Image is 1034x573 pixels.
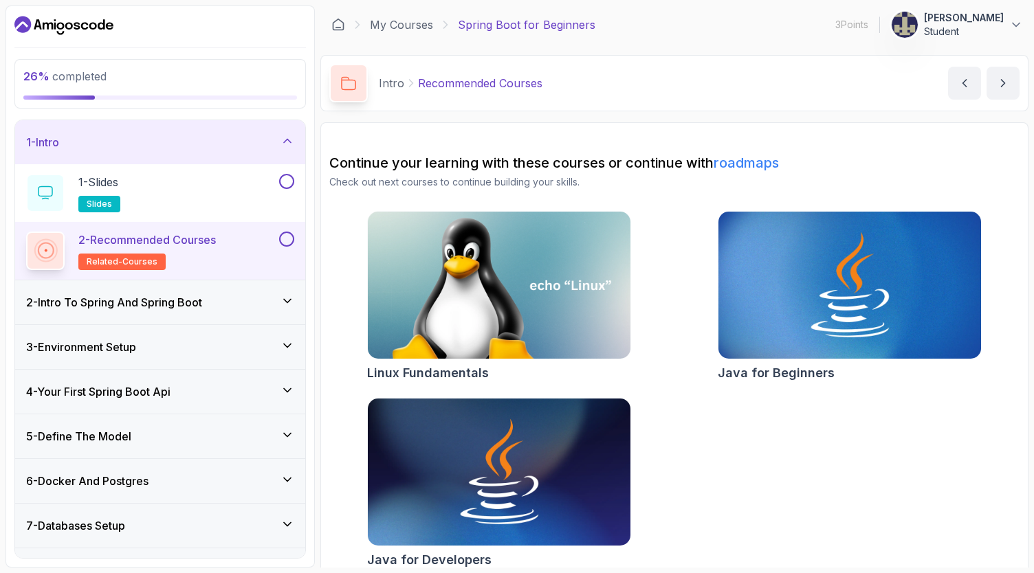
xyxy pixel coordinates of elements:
button: 3-Environment Setup [15,325,305,369]
button: 2-Intro To Spring And Spring Boot [15,280,305,324]
h3: 6 - Docker And Postgres [26,473,148,489]
a: Java for Beginners cardJava for Beginners [718,211,982,383]
button: next content [987,67,1020,100]
button: 5-Define The Model [15,414,305,458]
h3: 3 - Environment Setup [26,339,136,355]
p: Student [924,25,1004,38]
p: Recommended Courses [418,75,542,91]
a: Dashboard [14,14,113,36]
p: 2 - Recommended Courses [78,232,216,248]
a: Linux Fundamentals cardLinux Fundamentals [367,211,631,383]
button: 1-Intro [15,120,305,164]
p: Check out next courses to continue building your skills. [329,175,1020,189]
img: Java for Beginners card [718,212,981,359]
button: 1-Slidesslides [26,174,294,212]
a: My Courses [370,16,433,33]
p: 1 - Slides [78,174,118,190]
h2: Continue your learning with these courses or continue with [329,153,1020,172]
h2: Java for Beginners [718,363,835,383]
p: [PERSON_NAME] [924,11,1004,25]
p: Intro [379,75,404,91]
h2: Java for Developers [367,550,492,570]
button: previous content [948,67,981,100]
a: roadmaps [714,155,779,171]
img: Java for Developers card [368,398,630,546]
button: user profile image[PERSON_NAME]Student [891,11,1023,38]
h3: 2 - Intro To Spring And Spring Boot [26,294,202,311]
h3: 5 - Define The Model [26,428,131,445]
p: Spring Boot for Beginners [458,16,595,33]
h2: Linux Fundamentals [367,363,489,383]
p: 3 Points [835,18,868,32]
button: 7-Databases Setup [15,504,305,548]
button: 4-Your First Spring Boot Api [15,370,305,414]
h3: 1 - Intro [26,134,59,150]
span: completed [23,69,107,83]
a: Dashboard [331,18,345,32]
span: 26 % [23,69,49,83]
h3: 4 - Your First Spring Boot Api [26,383,170,400]
h3: 7 - Databases Setup [26,517,125,534]
button: 6-Docker And Postgres [15,459,305,503]
button: 2-Recommended Coursesrelated-courses [26,232,294,270]
img: user profile image [892,12,918,38]
span: related-courses [87,256,157,267]
span: slides [87,199,112,210]
a: Java for Developers cardJava for Developers [367,398,631,570]
img: Linux Fundamentals card [368,212,630,359]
